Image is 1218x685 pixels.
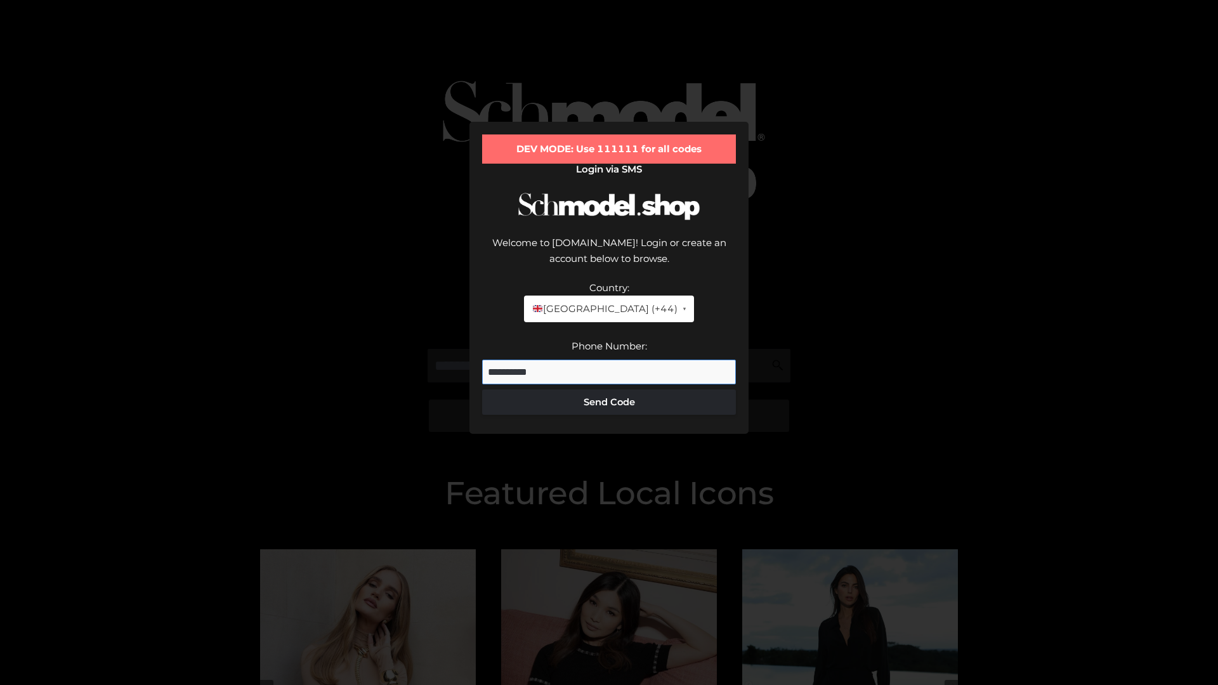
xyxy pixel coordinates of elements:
[482,235,736,280] div: Welcome to [DOMAIN_NAME]! Login or create an account below to browse.
[514,181,704,232] img: Schmodel Logo
[532,301,677,317] span: [GEOGRAPHIC_DATA] (+44)
[482,164,736,175] h2: Login via SMS
[482,134,736,164] div: DEV MODE: Use 111111 for all codes
[482,389,736,415] button: Send Code
[533,304,542,313] img: 🇬🇧
[589,282,629,294] label: Country:
[572,340,647,352] label: Phone Number:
